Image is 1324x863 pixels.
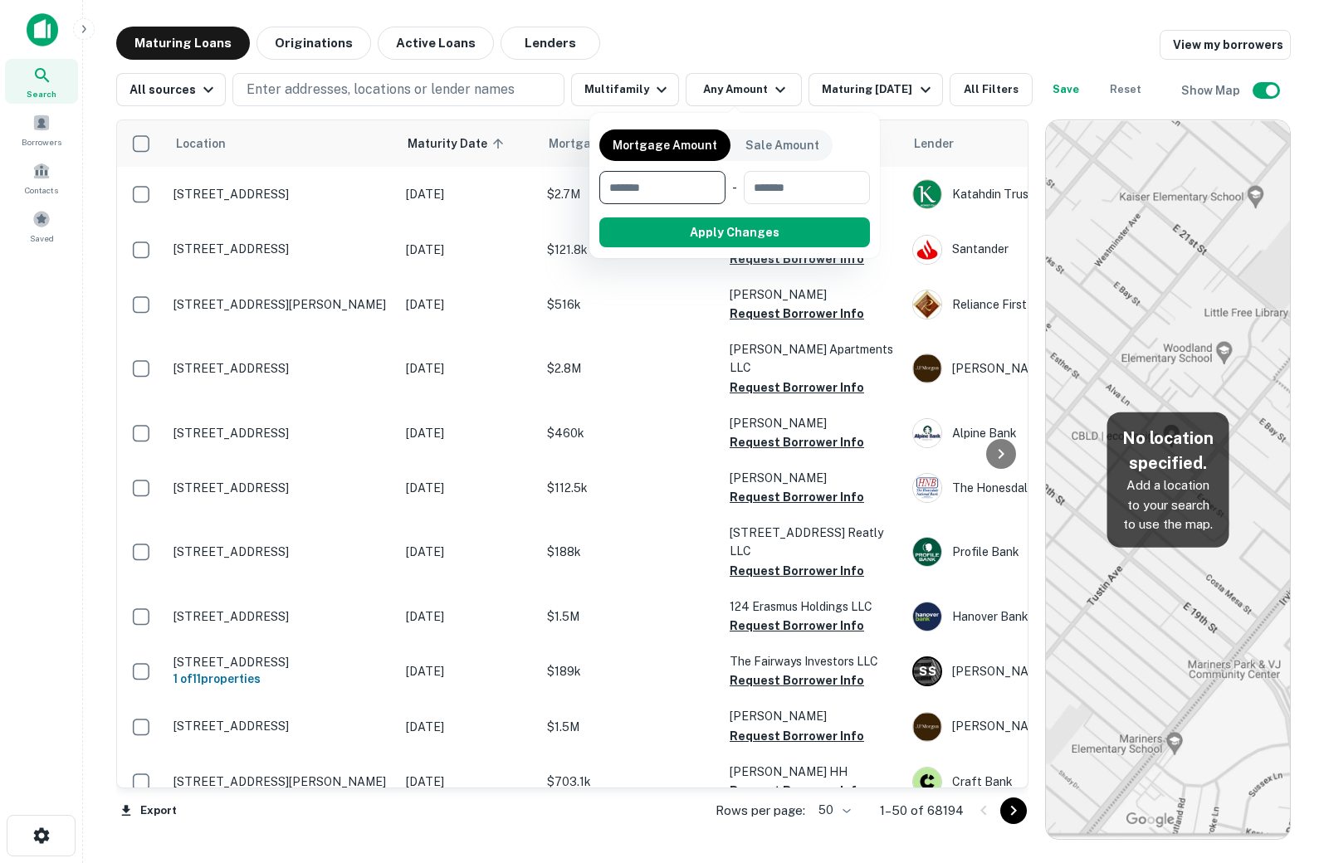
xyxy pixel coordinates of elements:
[732,171,737,204] div: -
[745,136,819,154] p: Sale Amount
[613,136,717,154] p: Mortgage Amount
[1241,730,1324,810] iframe: Chat Widget
[599,217,870,247] button: Apply Changes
